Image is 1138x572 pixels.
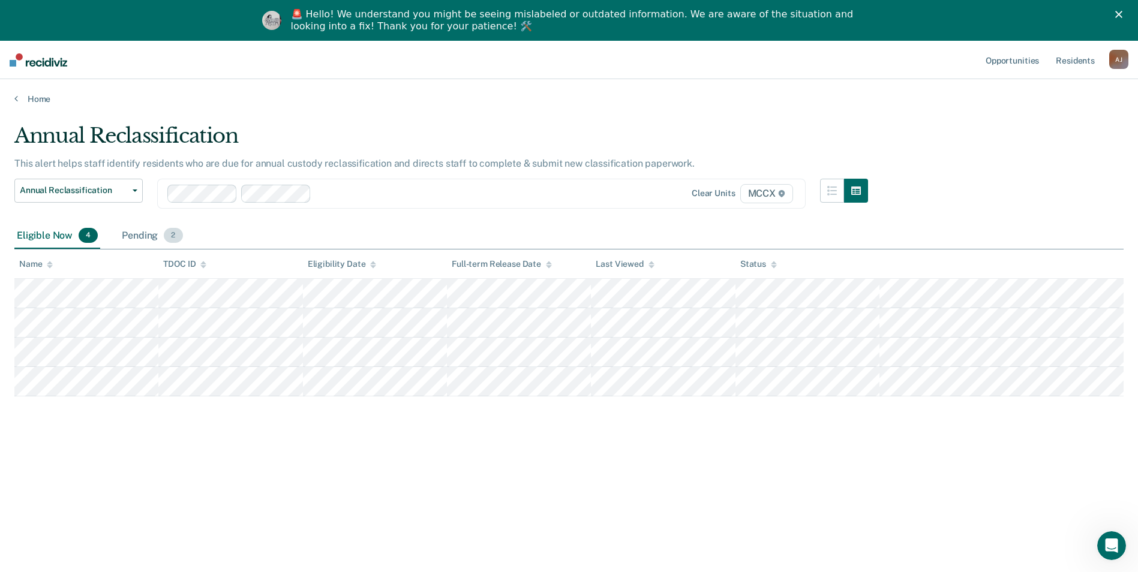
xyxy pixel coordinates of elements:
div: Pending2 [119,223,185,249]
div: Close [1115,11,1127,18]
div: Last Viewed [596,259,654,269]
div: Full-term Release Date [452,259,552,269]
div: Status [740,259,777,269]
span: 2 [164,228,182,243]
iframe: Intercom live chat [1097,531,1126,560]
span: MCCX [740,184,793,203]
span: 4 [79,228,98,243]
a: Home [14,94,1124,104]
div: Name [19,259,53,269]
div: Annual Reclassification [14,124,868,158]
button: AJ [1109,50,1128,69]
div: Clear units [692,188,735,198]
a: Residents [1053,41,1097,79]
img: Recidiviz [10,53,67,67]
div: TDOC ID [163,259,206,269]
img: Profile image for Kim [262,11,281,30]
div: A J [1109,50,1128,69]
div: Eligible Now4 [14,223,100,249]
p: This alert helps staff identify residents who are due for annual custody reclassification and dir... [14,158,695,169]
button: Annual Reclassification [14,179,143,203]
span: Annual Reclassification [20,185,128,195]
a: Opportunities [983,41,1041,79]
div: Eligibility Date [308,259,377,269]
div: 🚨 Hello! We understand you might be seeing mislabeled or outdated information. We are aware of th... [291,8,857,32]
